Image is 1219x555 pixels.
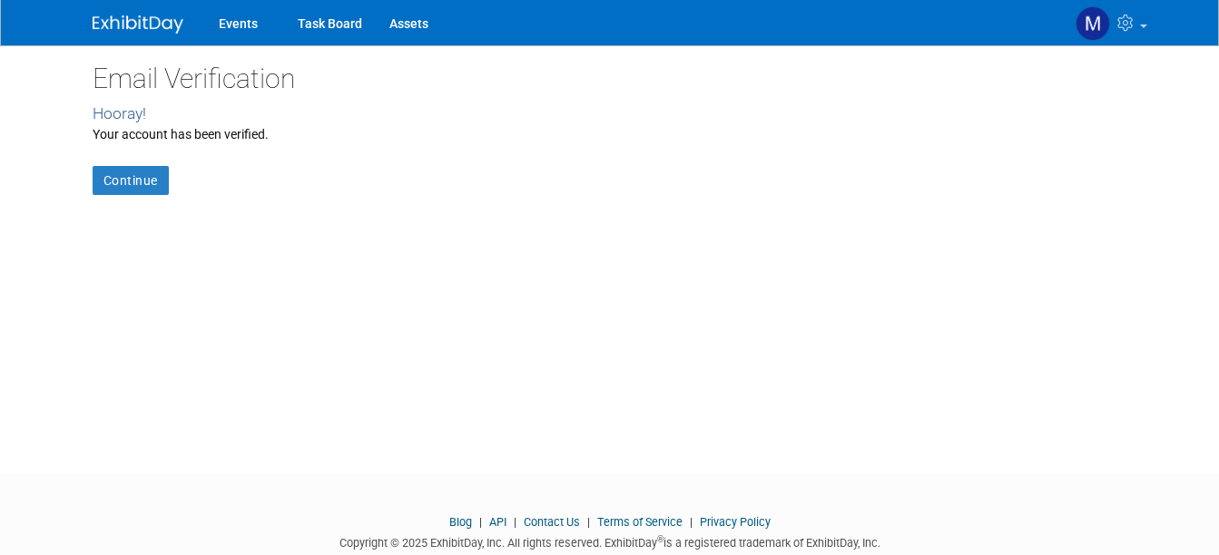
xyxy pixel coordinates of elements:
[93,166,169,195] a: Continue
[657,534,664,544] sup: ®
[524,515,580,529] a: Contact Us
[93,102,1127,125] div: Hooray!
[93,63,1127,93] h2: Email Verification
[449,515,472,529] a: Blog
[93,15,183,34] img: ExhibitDay
[583,515,595,529] span: |
[475,515,487,529] span: |
[489,515,506,529] a: API
[597,515,683,529] a: Terms of Service
[93,125,1127,143] div: Your account has been verified.
[685,515,697,529] span: |
[1076,6,1110,41] img: Midge Baechel
[700,515,771,529] a: Privacy Policy
[509,515,521,529] span: |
